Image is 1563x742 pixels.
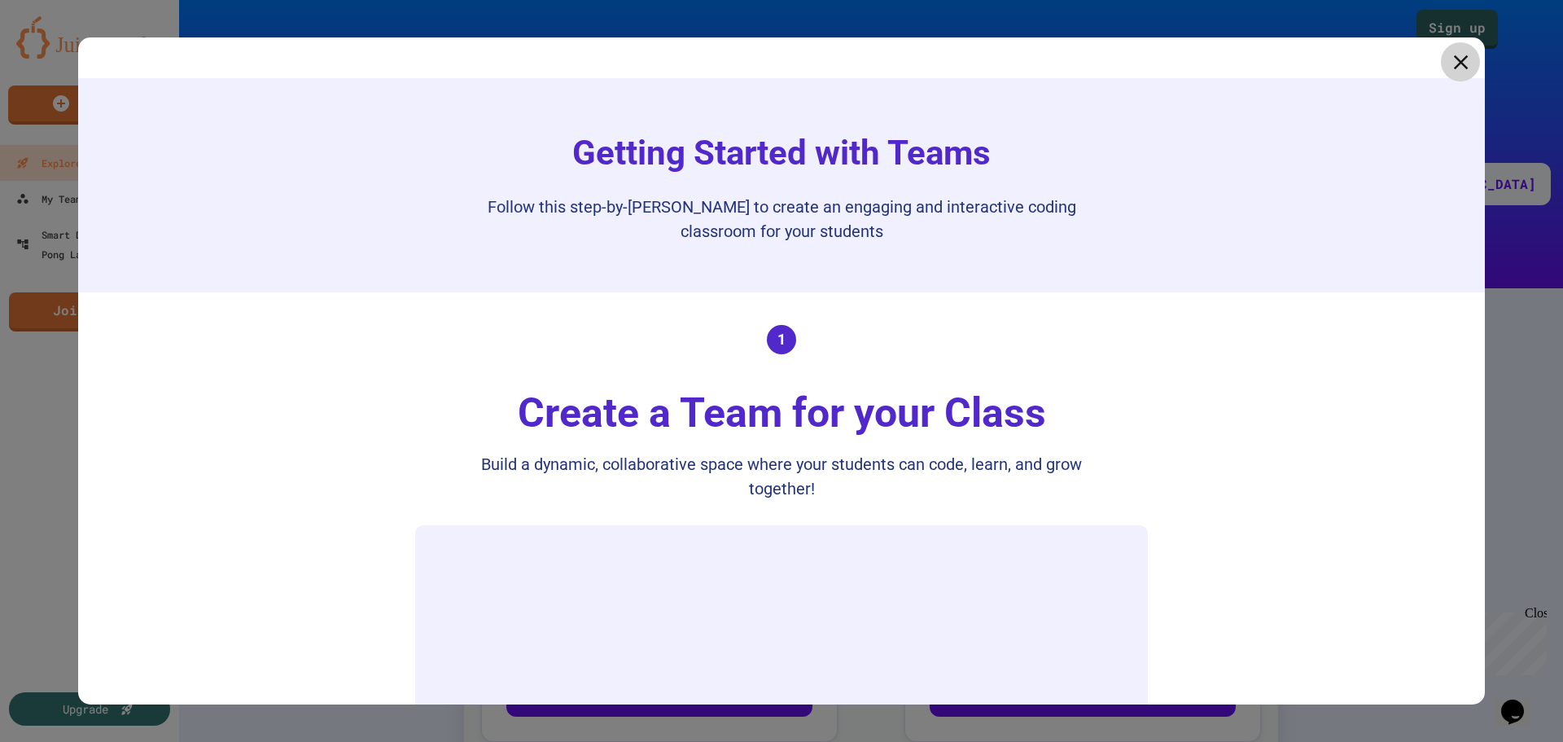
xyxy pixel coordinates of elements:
div: 1 [767,325,796,354]
div: Create a Team for your Class [501,383,1062,444]
div: Build a dynamic, collaborative space where your students can code, learn, and grow together! [456,452,1107,501]
div: Chat with us now!Close [7,7,112,103]
p: Follow this step-by-[PERSON_NAME] to create an engaging and interactive coding classroom for your... [456,195,1107,244]
h1: Getting Started with Teams [556,127,1007,178]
